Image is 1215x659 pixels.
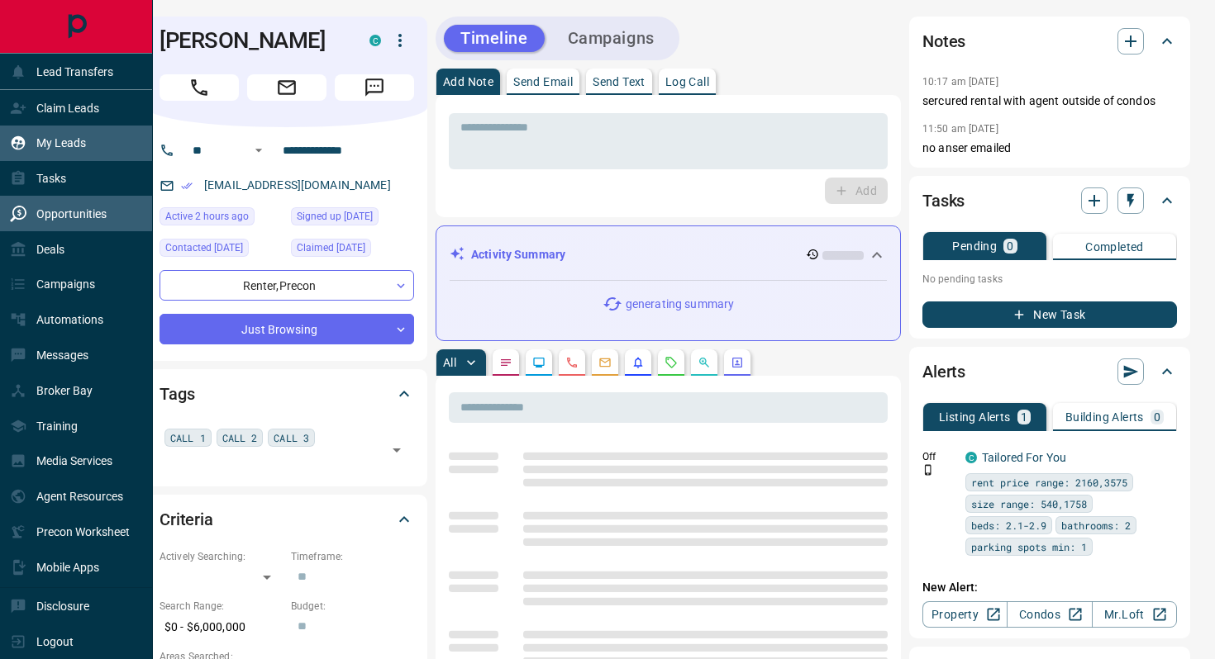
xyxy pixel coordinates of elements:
p: Search Range: [160,599,283,614]
p: Pending [952,240,997,252]
div: Activity Summary [450,239,887,270]
p: Activity Summary [471,246,565,263]
div: Sun Oct 16 2022 [291,207,414,230]
span: Email [247,74,326,101]
h2: Tags [160,381,194,407]
div: Mon Sep 15 2025 [160,207,283,230]
p: Building Alerts [1065,411,1144,423]
p: Listing Alerts [939,411,1011,423]
p: Timeframe: [291,549,414,564]
svg: Opportunities [698,356,711,369]
span: parking spots min: 1 [971,538,1087,555]
p: sercured rental with agent outside of condos [922,92,1177,110]
p: 10:17 am [DATE] [922,76,998,88]
span: bathrooms: 2 [1061,517,1131,533]
h2: Alerts [922,358,965,385]
div: Just Browsing [160,314,414,344]
div: Sun Jul 20 2025 [291,239,414,262]
p: Send Email [513,76,573,88]
a: Condos [1007,601,1092,628]
div: Renter , Precon [160,270,414,301]
span: beds: 2.1-2.9 [971,517,1046,533]
div: condos.ca [965,452,977,463]
h2: Notes [922,28,965,55]
svg: Emails [598,356,612,369]
a: [EMAIL_ADDRESS][DOMAIN_NAME] [204,178,391,192]
p: 11:50 am [DATE] [922,123,998,135]
span: Message [335,74,414,101]
p: New Alert: [922,579,1177,596]
span: rent price range: 2160,3575 [971,474,1127,491]
svg: Push Notification Only [922,464,934,476]
p: No pending tasks [922,267,1177,292]
div: Alerts [922,352,1177,391]
p: Off [922,449,955,464]
a: Tailored For You [982,451,1066,464]
div: Notes [922,21,1177,61]
span: Signed up [DATE] [297,208,373,225]
a: Property [922,601,1008,628]
div: Fri Jun 13 2025 [160,239,283,262]
p: generating summary [626,296,734,313]
p: Add Note [443,76,493,88]
svg: Lead Browsing Activity [532,356,546,369]
span: CALL 2 [222,429,258,446]
span: size range: 540,1758 [971,495,1087,512]
svg: Email Verified [181,180,193,192]
div: Tags [160,374,414,414]
p: 1 [1021,411,1027,423]
span: CALL 3 [274,429,309,446]
button: Open [249,140,269,160]
p: Budget: [291,599,414,614]
span: Call [160,74,239,101]
svg: Agent Actions [731,356,744,369]
div: Tasks [922,181,1177,220]
span: Claimed [DATE] [297,239,365,256]
p: no anser emailed [922,140,1177,157]
a: Mr.Loft [1092,601,1177,628]
h1: [PERSON_NAME] [160,27,345,54]
svg: Calls [565,356,579,369]
h2: Tasks [922,187,965,214]
button: Campaigns [551,25,671,52]
button: Timeline [444,25,545,52]
p: $0 - $6,000,000 [160,614,283,641]
button: Open [385,439,408,462]
p: Actively Searching: [160,549,283,564]
span: Contacted [DATE] [165,239,243,256]
div: condos.ca [369,35,381,46]
p: Send Text [593,76,646,88]
p: Log Call [665,76,709,88]
button: New Task [922,301,1177,328]
p: 0 [1007,240,1013,252]
svg: Requests [665,356,678,369]
svg: Notes [499,356,512,369]
p: All [443,357,456,368]
p: Completed [1085,241,1144,253]
svg: Listing Alerts [631,356,645,369]
h2: Criteria [160,506,213,533]
div: Criteria [160,500,414,539]
span: CALL 1 [170,429,206,446]
p: 0 [1154,411,1160,423]
span: Active 2 hours ago [165,208,249,225]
